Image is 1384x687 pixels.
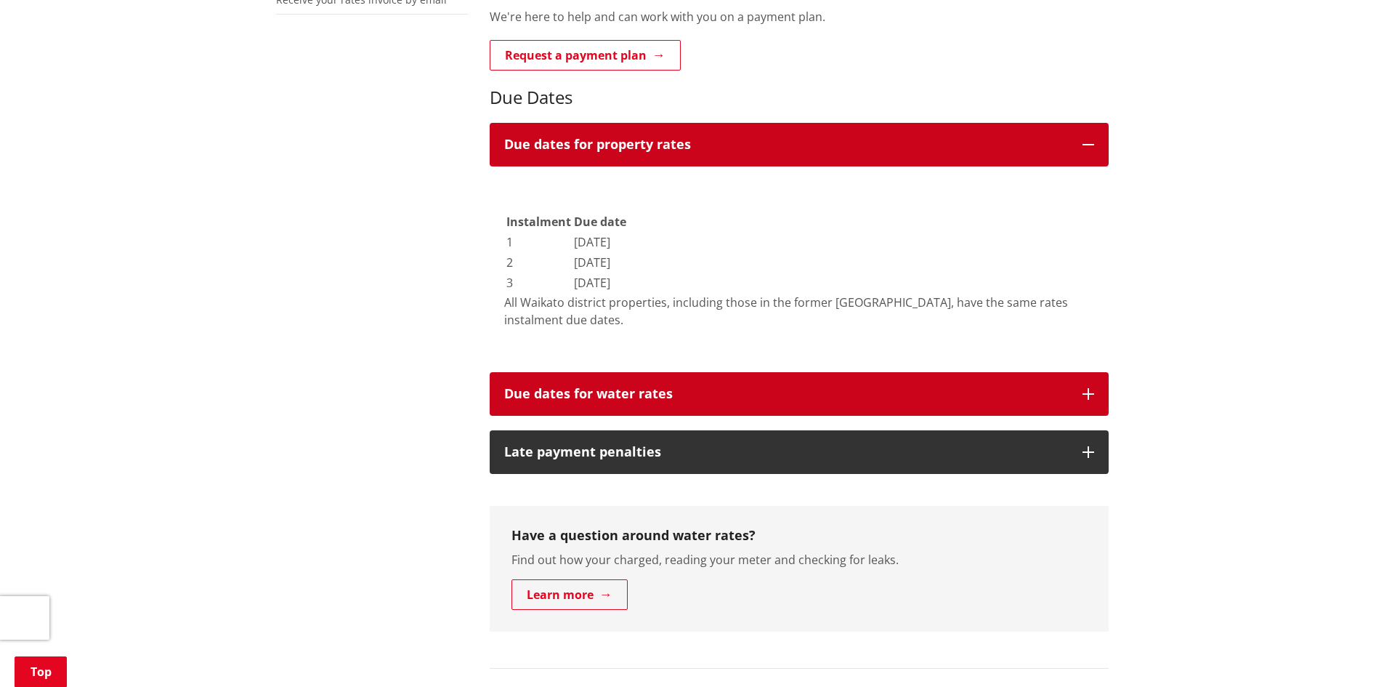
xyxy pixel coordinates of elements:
[490,430,1109,474] button: Late payment penalties
[1317,626,1369,678] iframe: Messenger Launcher
[574,214,626,230] strong: Due date
[15,656,67,687] a: Top
[506,273,572,292] td: 3
[490,372,1109,416] button: Due dates for water rates
[511,551,1087,569] p: Find out how your charged, reading your meter and checking for leaks.
[504,387,1068,401] h3: Due dates for water rates
[573,273,627,292] td: [DATE]
[504,445,1068,459] h3: Late payment penalties
[506,214,571,230] strong: Instalment
[511,528,1087,544] h3: Have a question around water rates?
[573,233,627,252] td: [DATE]
[490,40,681,71] a: Request a payment plan
[504,294,1094,329] p: All Waikato district properties, including those in the former [GEOGRAPHIC_DATA], have the same r...
[506,233,572,252] td: 1
[490,8,1109,25] p: We're here to help and can work with you on a payment plan.
[504,137,1068,152] h3: Due dates for property rates
[490,123,1109,166] button: Due dates for property rates
[490,87,1109,108] h3: Due Dates
[573,253,627,272] td: [DATE]
[506,253,572,272] td: 2
[511,579,628,610] a: Learn more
